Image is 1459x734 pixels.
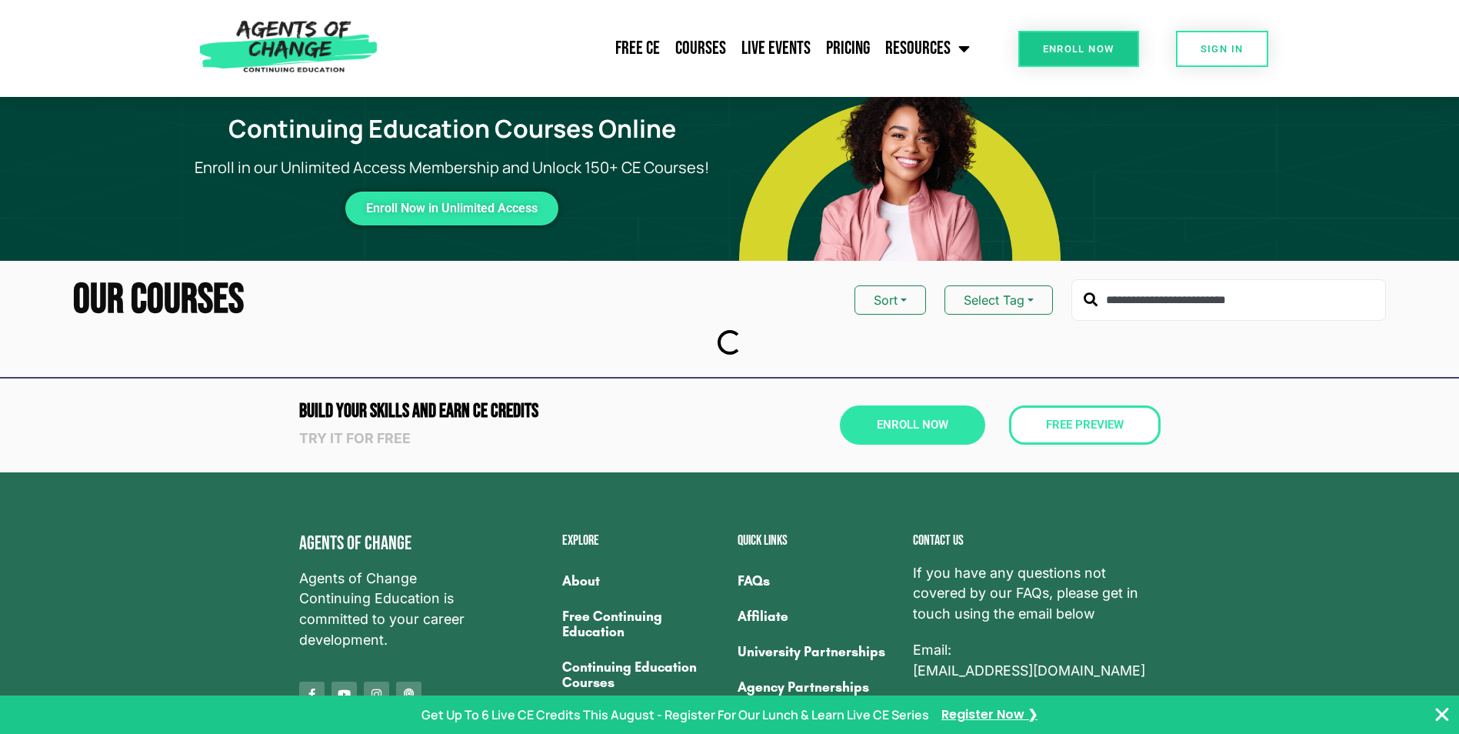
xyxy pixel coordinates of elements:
a: Enroll Now [840,405,985,445]
p: Enroll in our Unlimited Access Membership and Unlock 150+ CE Courses! [175,156,729,179]
h2: Our Courses [73,279,244,321]
a: Enroll Now [1018,31,1139,67]
h2: Build Your Skills and Earn CE CREDITS [299,402,722,421]
button: Sort [854,285,926,315]
button: Select Tag [944,285,1053,315]
a: Register Now ❯ [941,706,1038,725]
h4: Agents of Change [299,534,485,553]
span: Free Preview [1046,419,1124,431]
span: If you have any questions not covered by our FAQs, please get in touch using the email below [913,563,1161,625]
strong: Try it for free [299,430,411,446]
a: Continuing Education Courses [562,649,722,700]
a: Free Continuing Education [562,599,722,649]
a: FAQs [738,563,898,599]
h2: Contact us [913,534,1161,548]
span: Enroll Now in Unlimited Access [366,204,538,213]
span: Enroll Now [1043,44,1114,54]
a: Pricing [818,29,878,68]
a: University Partnerships [738,634,898,669]
a: SIGN IN [1176,31,1268,67]
h2: Explore [562,534,722,548]
nav: Menu [385,29,978,68]
a: Courses [668,29,734,68]
a: About [562,563,722,599]
span: SIGN IN [1201,44,1244,54]
a: Free CE [608,29,668,68]
a: Live Events [734,29,818,68]
span: Enroll Now [877,419,948,431]
a: Agency Partnerships [738,669,898,705]
span: Agents of Change Continuing Education is committed to your career development. [299,569,485,651]
a: Resources [878,29,978,68]
p: Get Up To 6 Live CE Credits This August - Register For Our Lunch & Learn Live CE Series [421,706,929,724]
p: Email: [913,640,1161,681]
a: [EMAIL_ADDRESS][DOMAIN_NAME] [913,661,1145,682]
a: Enroll Now in Unlimited Access [345,192,558,225]
a: Affiliate [738,599,898,634]
h2: Quick Links [738,534,898,548]
h1: Continuing Education Courses Online [184,114,720,143]
a: Free Preview [1009,405,1161,445]
button: Close Banner [1433,706,1451,724]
